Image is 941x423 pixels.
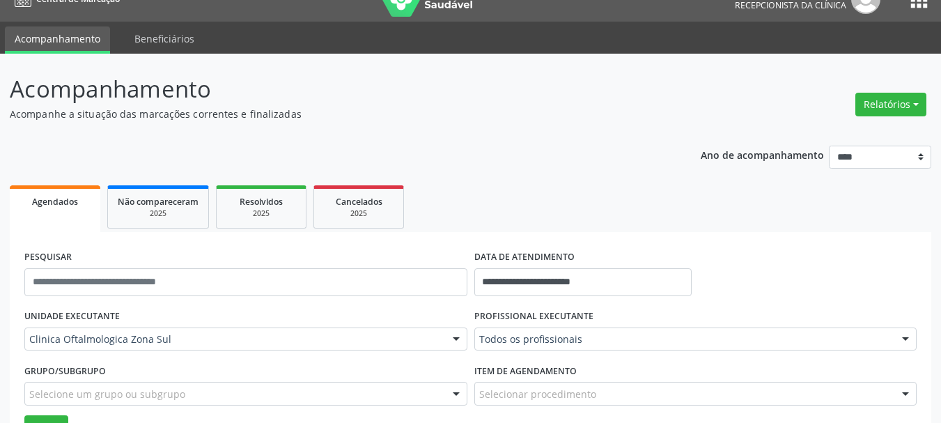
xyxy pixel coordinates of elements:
[474,360,577,382] label: Item de agendamento
[855,93,926,116] button: Relatórios
[32,196,78,208] span: Agendados
[324,208,394,219] div: 2025
[474,247,575,268] label: DATA DE ATENDIMENTO
[29,332,439,346] span: Clinica Oftalmologica Zona Sul
[479,332,889,346] span: Todos os profissionais
[479,387,596,401] span: Selecionar procedimento
[5,26,110,54] a: Acompanhamento
[10,72,655,107] p: Acompanhamento
[24,306,120,328] label: UNIDADE EXECUTANTE
[24,247,72,268] label: PESQUISAR
[240,196,283,208] span: Resolvidos
[118,196,199,208] span: Não compareceram
[474,306,593,328] label: PROFISSIONAL EXECUTANTE
[336,196,382,208] span: Cancelados
[24,360,106,382] label: Grupo/Subgrupo
[118,208,199,219] div: 2025
[701,146,824,163] p: Ano de acompanhamento
[10,107,655,121] p: Acompanhe a situação das marcações correntes e finalizadas
[29,387,185,401] span: Selecione um grupo ou subgrupo
[226,208,296,219] div: 2025
[125,26,204,51] a: Beneficiários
